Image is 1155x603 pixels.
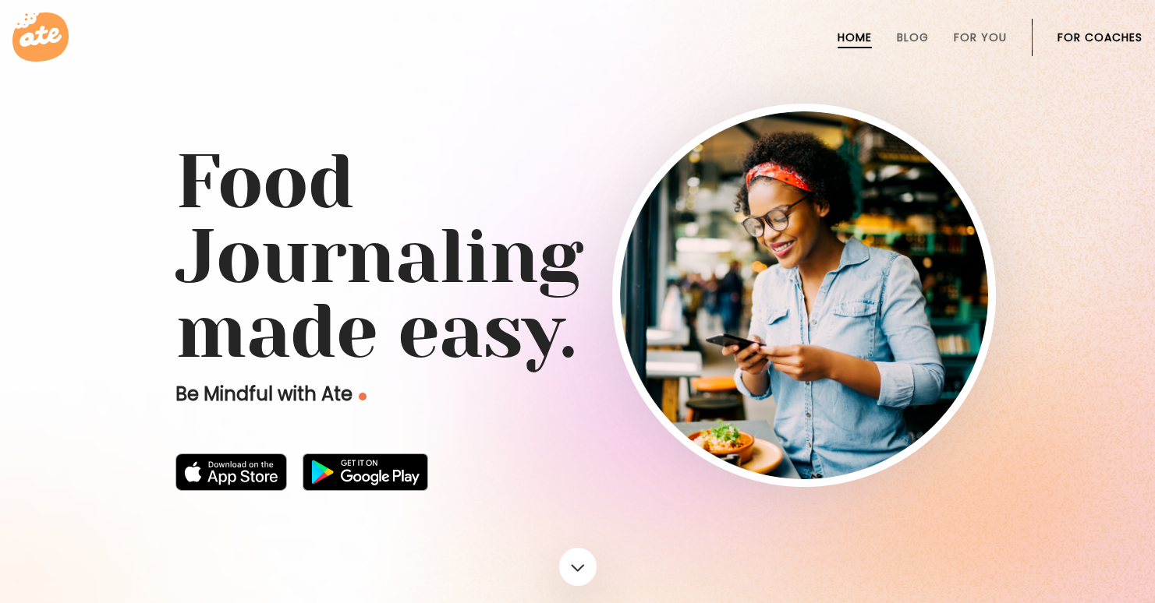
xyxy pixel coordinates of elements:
[303,453,428,491] img: badge-download-google.png
[175,382,612,407] p: Be Mindful with Ate
[1058,31,1143,44] a: For Coaches
[175,145,980,369] h1: Food Journaling made easy.
[175,453,288,491] img: badge-download-apple.svg
[620,111,988,479] img: home-hero-img-rounded.png
[838,31,872,44] a: Home
[897,31,929,44] a: Blog
[954,31,1007,44] a: For You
